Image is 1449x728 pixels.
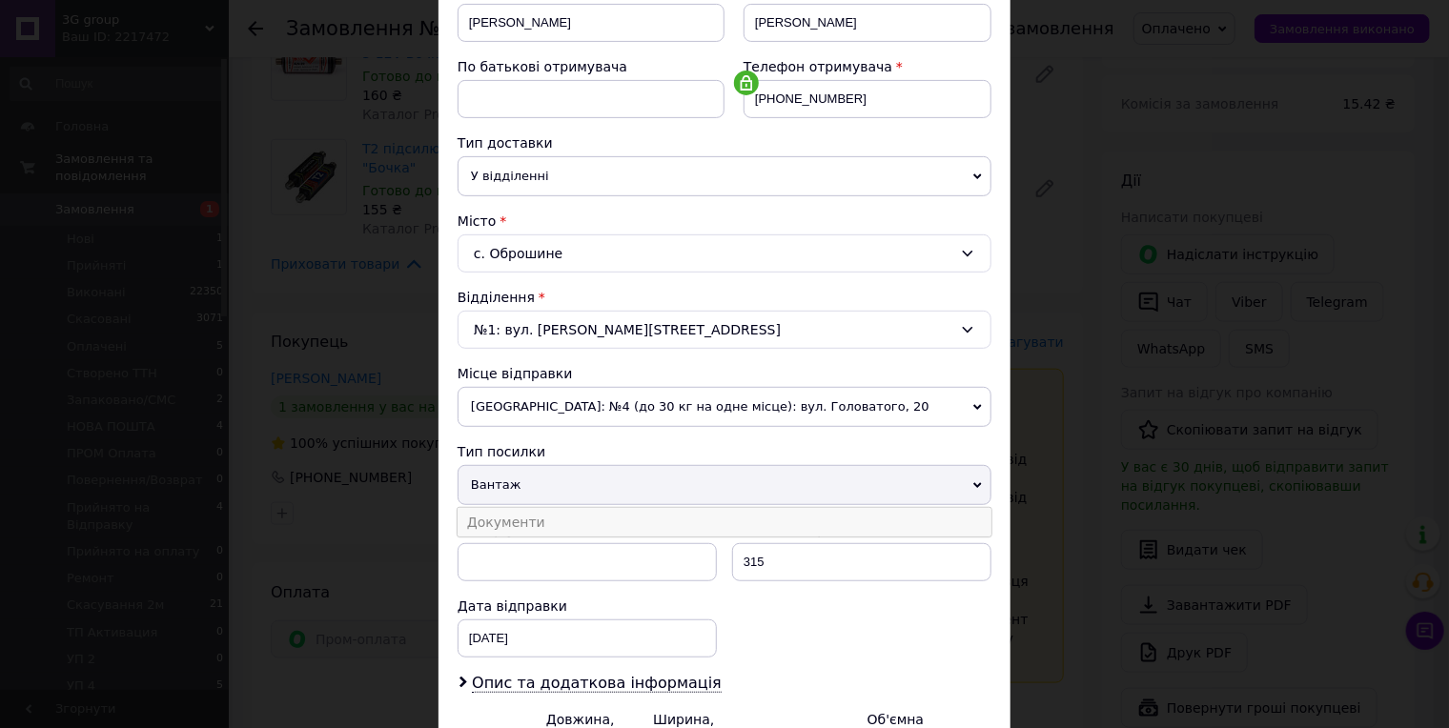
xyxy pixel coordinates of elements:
[472,674,722,693] span: Опис та додаткова інформація
[458,288,991,307] div: Відділення
[458,234,991,273] div: с. Оброшине
[458,444,545,459] span: Тип посилки
[458,366,573,381] span: Місце відправки
[458,212,991,231] div: Місто
[458,508,991,536] li: Документи
[458,135,553,151] span: Тип доставки
[458,311,991,349] div: №1: вул. [PERSON_NAME][STREET_ADDRESS]
[458,156,991,196] span: У відділенні
[458,387,991,427] span: [GEOGRAPHIC_DATA]: №4 (до 30 кг на одне місце): вул. Головатого, 20
[744,59,892,74] span: Телефон отримувача
[744,80,991,118] input: +380
[458,59,627,74] span: По батькові отримувача
[458,597,717,616] div: Дата відправки
[458,465,991,505] span: Вантаж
